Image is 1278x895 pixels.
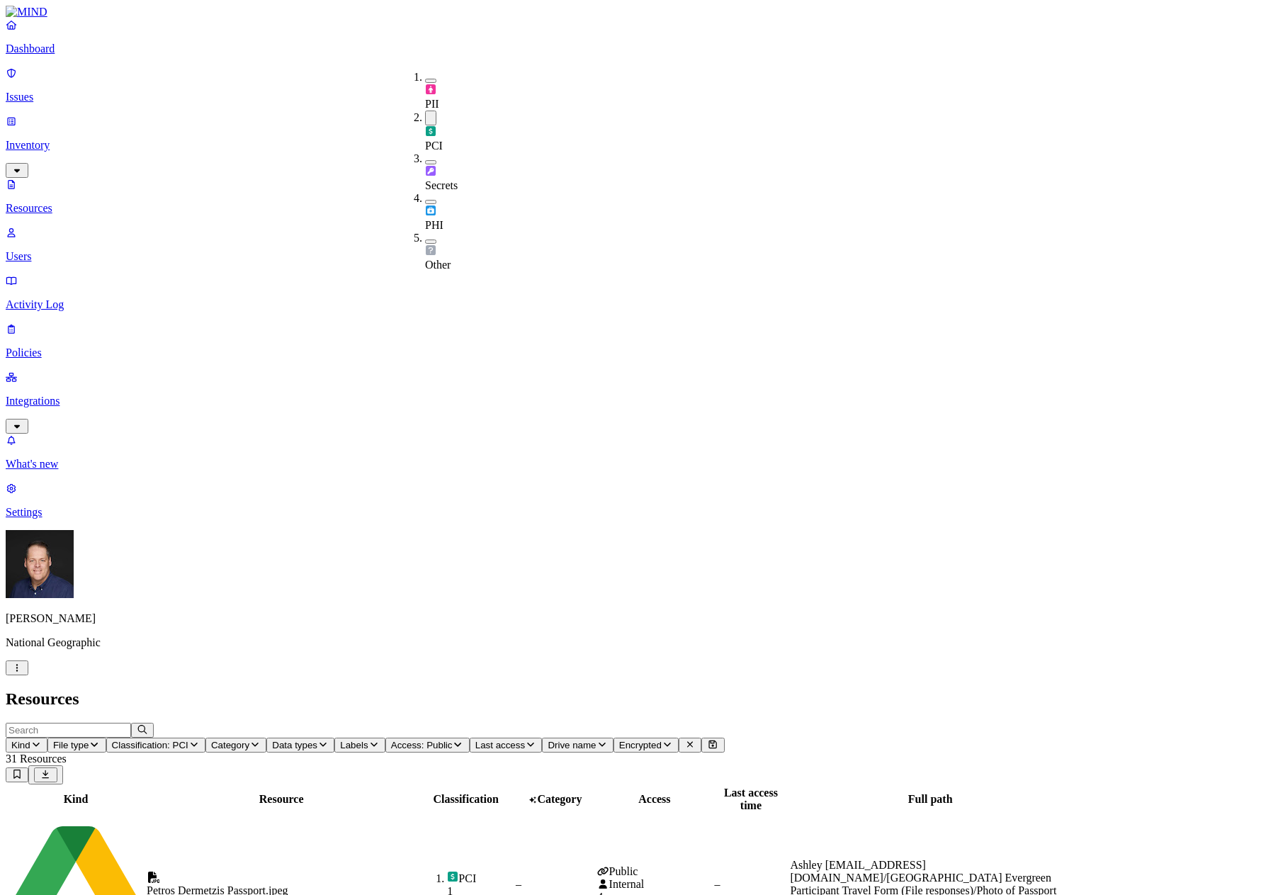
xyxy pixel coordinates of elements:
span: Secrets [425,179,458,191]
p: Resources [6,202,1272,215]
a: Settings [6,482,1272,519]
span: PHI [425,219,443,231]
p: Dashboard [6,43,1272,55]
span: Data types [272,740,317,750]
img: secret [425,165,436,176]
span: Other [425,259,451,271]
span: Category [537,793,582,805]
a: Users [6,226,1272,263]
p: Inventory [6,139,1272,152]
span: PII [425,98,439,110]
img: Mark DeCarlo [6,530,74,598]
div: Resource [147,793,416,806]
div: Kind [8,793,144,806]
a: MIND [6,6,1272,18]
img: pci [447,871,458,882]
span: File type [53,740,89,750]
div: Classification [419,793,513,806]
a: Activity Log [6,274,1272,311]
img: MIND [6,6,47,18]
img: pci [425,125,436,137]
span: Last access [475,740,525,750]
img: pii [425,84,436,95]
input: Search [6,723,131,738]
img: phi [425,205,436,216]
a: Dashboard [6,18,1272,55]
span: – [516,878,521,890]
span: – [715,878,720,890]
p: Issues [6,91,1272,103]
img: other [425,244,436,256]
h2: Resources [6,689,1272,709]
a: Resources [6,178,1272,215]
span: Drive name [548,740,596,750]
span: Kind [11,740,30,750]
p: Integrations [6,395,1272,407]
span: 31 Resources [6,753,67,765]
p: [PERSON_NAME] [6,612,1272,625]
div: Full path [790,793,1070,806]
a: What's new [6,434,1272,471]
span: Classification: PCI [112,740,188,750]
span: Encrypted [619,740,662,750]
span: Category [211,740,249,750]
span: Access: Public [391,740,453,750]
span: PCI [425,140,443,152]
span: Labels [340,740,368,750]
p: Users [6,250,1272,263]
p: Activity Log [6,298,1272,311]
a: Inventory [6,115,1272,176]
p: Policies [6,347,1272,359]
div: Public [597,865,711,878]
a: Issues [6,67,1272,103]
div: PCI [447,871,513,885]
p: National Geographic [6,636,1272,649]
p: Settings [6,506,1272,519]
a: Policies [6,322,1272,359]
div: Internal [597,878,711,891]
p: What's new [6,458,1272,471]
div: Access [597,793,711,806]
a: Integrations [6,371,1272,432]
div: Last access time [715,787,788,812]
